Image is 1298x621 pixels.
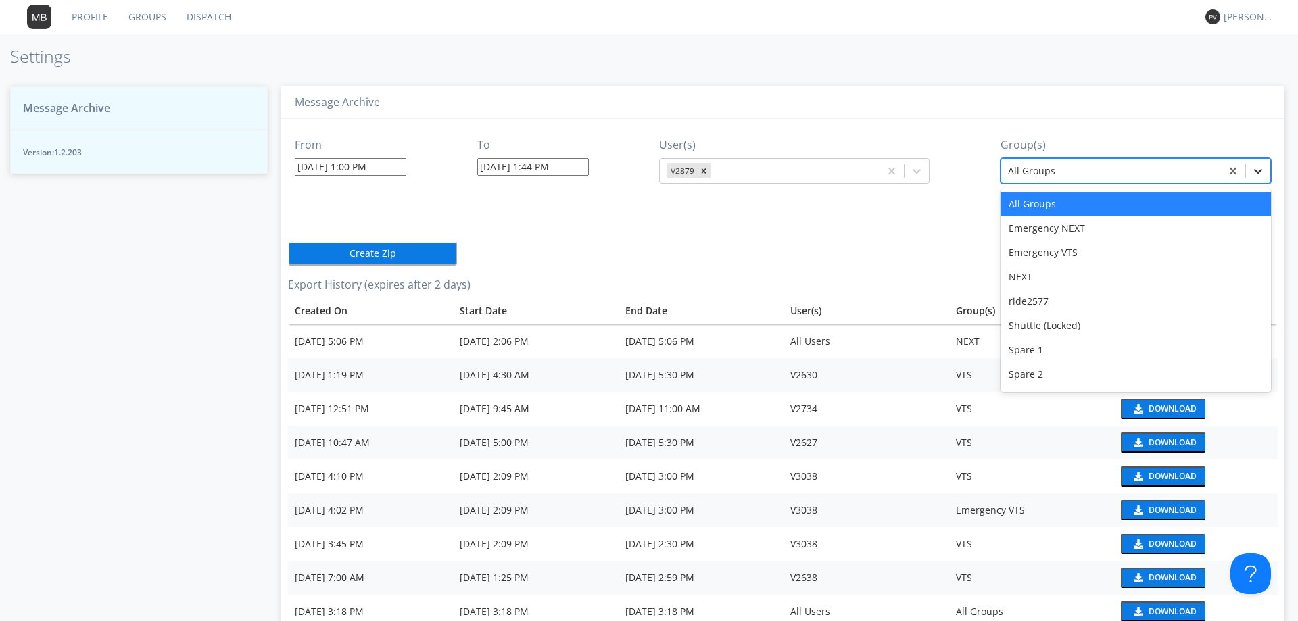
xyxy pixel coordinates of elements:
[460,402,611,416] div: [DATE] 9:45 AM
[1149,439,1197,447] div: Download
[1132,607,1143,616] img: download media button
[1001,338,1271,362] div: Spare 1
[1121,466,1205,487] button: Download
[790,605,942,618] div: All Users
[956,537,1107,551] div: VTS
[460,571,611,585] div: [DATE] 1:25 PM
[453,297,618,324] th: Toggle SortBy
[790,368,942,382] div: V2630
[295,470,446,483] div: [DATE] 4:10 PM
[460,605,611,618] div: [DATE] 3:18 PM
[295,503,446,517] div: [DATE] 4:02 PM
[460,537,611,551] div: [DATE] 2:09 PM
[956,402,1107,416] div: VTS
[956,605,1107,618] div: All Groups
[288,241,457,266] button: Create Zip
[1224,10,1274,24] div: [PERSON_NAME] *
[295,334,446,348] div: [DATE] 5:06 PM
[460,470,611,483] div: [DATE] 2:09 PM
[790,436,942,449] div: V2627
[1205,9,1220,24] img: 373638.png
[460,334,611,348] div: [DATE] 2:06 PM
[790,470,942,483] div: V3038
[625,470,777,483] div: [DATE] 3:00 PM
[956,571,1107,585] div: VTS
[1149,472,1197,480] div: Download
[1001,139,1271,151] h3: Group(s)
[784,297,948,324] th: User(s)
[625,503,777,517] div: [DATE] 3:00 PM
[295,436,446,449] div: [DATE] 10:47 AM
[1149,540,1197,548] div: Download
[1121,500,1205,520] button: Download
[10,130,268,174] button: Version:1.2.203
[288,297,453,324] th: Toggle SortBy
[1230,553,1271,594] iframe: Toggle Customer Support
[1121,534,1271,554] a: download media buttonDownload
[956,470,1107,483] div: VTS
[1001,387,1271,411] div: Test Group
[956,436,1107,449] div: VTS
[790,503,942,517] div: V3038
[1121,399,1205,419] button: Download
[295,605,446,618] div: [DATE] 3:18 PM
[696,163,711,178] div: Remove V2879
[295,139,406,151] h3: From
[477,139,589,151] h3: To
[790,571,942,585] div: V2638
[27,5,51,29] img: 373638.png
[295,571,446,585] div: [DATE] 7:00 AM
[1132,438,1143,447] img: download media button
[659,139,930,151] h3: User(s)
[625,571,777,585] div: [DATE] 2:59 PM
[790,334,942,348] div: All Users
[295,537,446,551] div: [DATE] 3:45 PM
[1149,574,1197,582] div: Download
[295,402,446,416] div: [DATE] 12:51 PM
[625,537,777,551] div: [DATE] 2:30 PM
[460,436,611,449] div: [DATE] 5:00 PM
[23,147,255,158] span: Version: 1.2.203
[460,368,611,382] div: [DATE] 4:30 AM
[625,334,777,348] div: [DATE] 5:06 PM
[1132,505,1143,515] img: download media button
[1149,607,1197,616] div: Download
[1132,539,1143,549] img: download media button
[956,334,1107,348] div: NEXT
[956,503,1107,517] div: Emergency VTS
[10,86,268,130] button: Message Archive
[667,163,696,178] div: V2879
[1121,568,1271,588] a: download media buttonDownload
[625,605,777,618] div: [DATE] 3:18 PM
[1001,314,1271,338] div: Shuttle (Locked)
[23,101,110,116] span: Message Archive
[1001,265,1271,289] div: NEXT
[625,436,777,449] div: [DATE] 5:30 PM
[1121,534,1205,554] button: Download
[1121,466,1271,487] a: download media buttonDownload
[956,368,1107,382] div: VTS
[790,537,942,551] div: V3038
[1121,399,1271,419] a: download media buttonDownload
[1121,432,1271,453] a: download media buttonDownload
[295,368,446,382] div: [DATE] 1:19 PM
[1132,472,1143,481] img: download media button
[1132,404,1143,414] img: download media button
[1001,192,1271,216] div: All Groups
[1001,216,1271,241] div: Emergency NEXT
[1149,405,1197,413] div: Download
[1121,432,1205,453] button: Download
[1121,568,1205,588] button: Download
[295,97,1271,109] h3: Message Archive
[1149,506,1197,514] div: Download
[1001,362,1271,387] div: Spare 2
[1132,573,1143,582] img: download media button
[949,297,1114,324] th: Group(s)
[288,279,1278,291] h3: Export History (expires after 2 days)
[460,503,611,517] div: [DATE] 2:09 PM
[790,402,942,416] div: V2734
[1001,241,1271,265] div: Emergency VTS
[1121,500,1271,520] a: download media buttonDownload
[1001,289,1271,314] div: ride2577
[625,368,777,382] div: [DATE] 5:30 PM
